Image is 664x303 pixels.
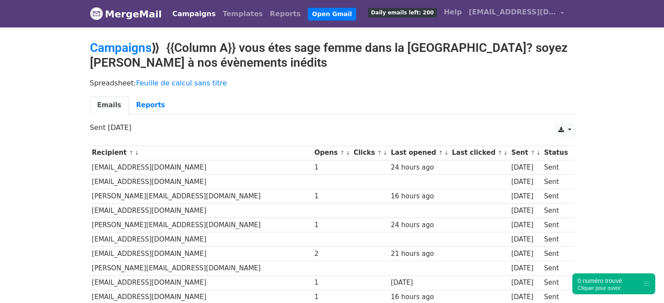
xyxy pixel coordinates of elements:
[368,8,437,17] span: Daily emails left: 200
[542,204,570,218] td: Sent
[511,263,540,273] div: [DATE]
[90,247,313,261] td: [EMAIL_ADDRESS][DOMAIN_NAME]
[511,249,540,259] div: [DATE]
[90,96,129,114] a: Emails
[90,218,313,232] td: [PERSON_NAME][EMAIL_ADDRESS][DOMAIN_NAME]
[90,78,575,88] p: Spreadsheet:
[391,249,447,259] div: 21 hours ago
[391,292,447,302] div: 16 hours ago
[511,278,540,288] div: [DATE]
[90,7,103,20] img: MergeMail logo
[90,189,313,203] td: [PERSON_NAME][EMAIL_ADDRESS][DOMAIN_NAME]
[536,150,541,156] a: ↓
[498,150,502,156] a: ↑
[219,5,266,23] a: Templates
[90,232,313,247] td: [EMAIL_ADDRESS][DOMAIN_NAME]
[129,150,134,156] a: ↑
[511,235,540,245] div: [DATE]
[313,146,352,160] th: Opens
[542,261,570,276] td: Sent
[340,150,345,156] a: ↑
[314,278,349,288] div: 1
[511,206,540,216] div: [DATE]
[346,150,351,156] a: ↓
[391,220,447,230] div: 24 hours ago
[365,3,440,21] a: Daily emails left: 200
[134,150,139,156] a: ↓
[542,174,570,189] td: Sent
[169,5,219,23] a: Campaigns
[509,146,542,160] th: Sent
[511,191,540,201] div: [DATE]
[90,174,313,189] td: [EMAIL_ADDRESS][DOMAIN_NAME]
[469,7,556,17] span: [EMAIL_ADDRESS][DOMAIN_NAME]
[136,79,227,87] a: Feuille de calcul sans titre
[129,96,172,114] a: Reports
[542,247,570,261] td: Sent
[391,191,447,201] div: 16 hours ago
[542,218,570,232] td: Sent
[90,160,313,174] td: [EMAIL_ADDRESS][DOMAIN_NAME]
[90,146,313,160] th: Recipient
[314,163,349,173] div: 1
[511,292,540,302] div: [DATE]
[351,146,389,160] th: Clicks
[389,146,450,160] th: Last opened
[450,146,509,160] th: Last clicked
[314,191,349,201] div: 1
[314,249,349,259] div: 2
[438,150,443,156] a: ↑
[391,163,447,173] div: 24 hours ago
[530,150,535,156] a: ↑
[314,292,349,302] div: 1
[444,150,449,156] a: ↓
[314,220,349,230] div: 1
[377,150,382,156] a: ↑
[542,160,570,174] td: Sent
[383,150,388,156] a: ↓
[511,220,540,230] div: [DATE]
[90,41,151,55] a: Campaigns
[90,261,313,276] td: [PERSON_NAME][EMAIL_ADDRESS][DOMAIN_NAME]
[90,204,313,218] td: [EMAIL_ADDRESS][DOMAIN_NAME]
[391,278,447,288] div: [DATE]
[542,189,570,203] td: Sent
[511,177,540,187] div: [DATE]
[90,276,313,290] td: [EMAIL_ADDRESS][DOMAIN_NAME]
[511,163,540,173] div: [DATE]
[90,41,575,70] h2: ⟫ {{Column A}} vous étes sage femme dans la [GEOGRAPHIC_DATA]? soyez [PERSON_NAME] à nos évènemen...
[542,232,570,247] td: Sent
[90,5,162,23] a: MergeMail
[465,3,568,24] a: [EMAIL_ADDRESS][DOMAIN_NAME]
[542,146,570,160] th: Status
[503,150,508,156] a: ↓
[440,3,465,21] a: Help
[90,123,575,132] p: Sent [DATE]
[308,8,356,20] a: Open Gmail
[542,276,570,290] td: Sent
[266,5,304,23] a: Reports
